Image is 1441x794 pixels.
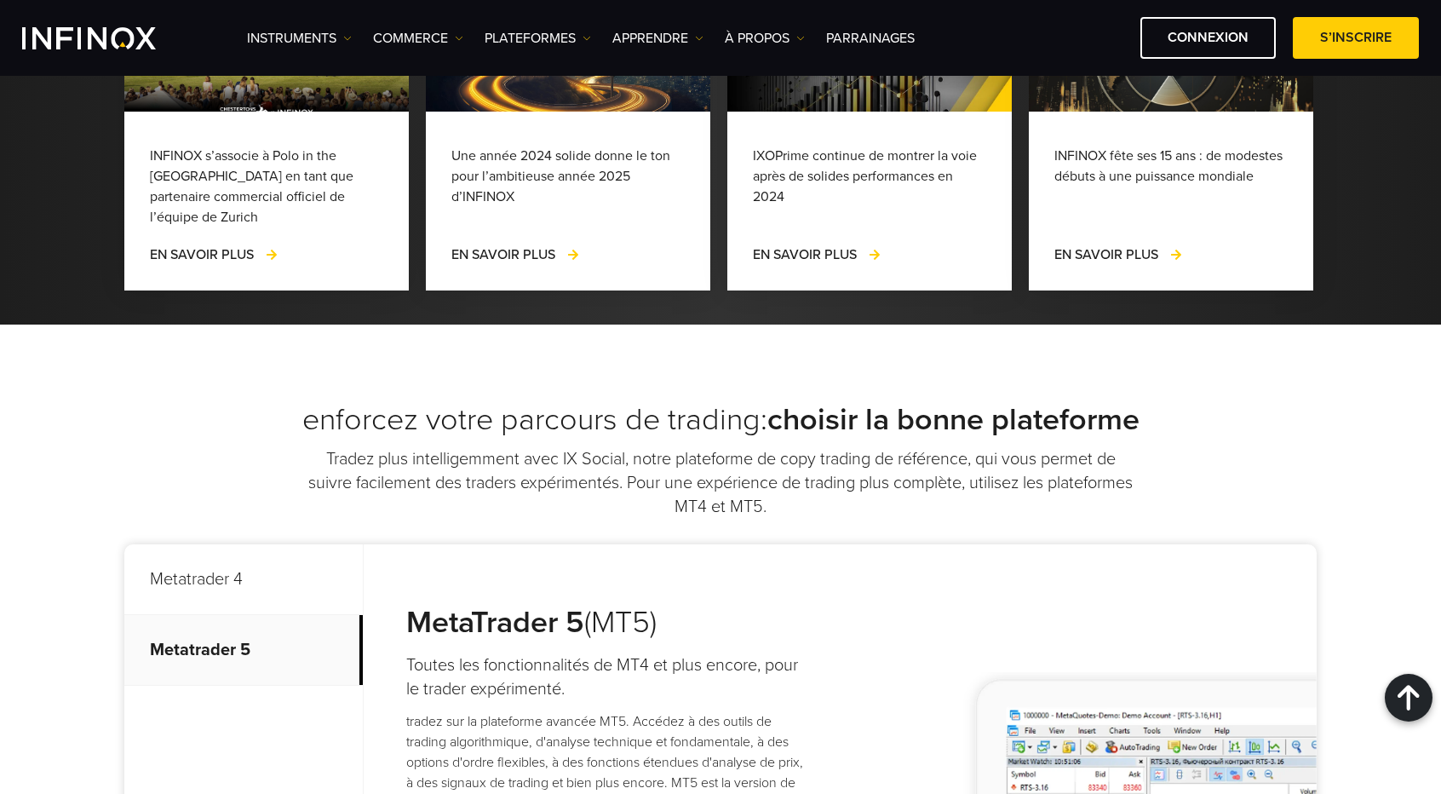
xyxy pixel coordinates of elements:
a: EN SAVOIR PLUS [753,245,882,265]
p: Tradez plus intelligemment avec IX Social, notre plateforme de copy trading de référence, qui vou... [307,447,1134,519]
span: EN SAVOIR PLUS [150,246,254,263]
p: Metatrader 4 [124,544,363,615]
a: EN SAVOIR PLUS [150,245,279,265]
a: EN SAVOIR PLUS [451,245,581,265]
h3: (MT5) [406,604,812,642]
strong: choisir la bonne plateforme [767,401,1140,438]
strong: MetaTrader 5 [406,604,584,641]
span: EN SAVOIR PLUS [451,246,555,263]
span: EN SAVOIR PLUS [753,246,857,263]
a: S’inscrire [1293,17,1419,59]
span: EN SAVOIR PLUS [1054,246,1158,263]
a: INFINOX Logo [22,27,196,49]
h2: enforcez votre parcours de trading: [124,401,1317,439]
p: Metatrader 5 [124,615,363,686]
a: APPRENDRE [612,28,703,49]
a: Connexion [1140,17,1276,59]
a: Parrainages [826,28,915,49]
a: À PROPOS [725,28,805,49]
div: INFINOX s’associe à Polo in the [GEOGRAPHIC_DATA] en tant que partenaire commercial officiel de l... [150,146,383,227]
a: INSTRUMENTS [247,28,352,49]
h4: Toutes les fonctionnalités de MT4 et plus encore, pour le trader expérimenté. [406,653,812,701]
a: COMMERCE [373,28,463,49]
div: IXOPrime continue de montrer la voie après de solides performances en 2024 [753,146,986,227]
a: PLATEFORMES [485,28,591,49]
a: EN SAVOIR PLUS [1054,245,1184,265]
div: INFINOX fête ses 15 ans : de modestes débuts à une puissance mondiale [1054,146,1288,227]
div: Une année 2024 solide donne le ton pour l’ambitieuse année 2025 d’INFINOX [451,146,685,227]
